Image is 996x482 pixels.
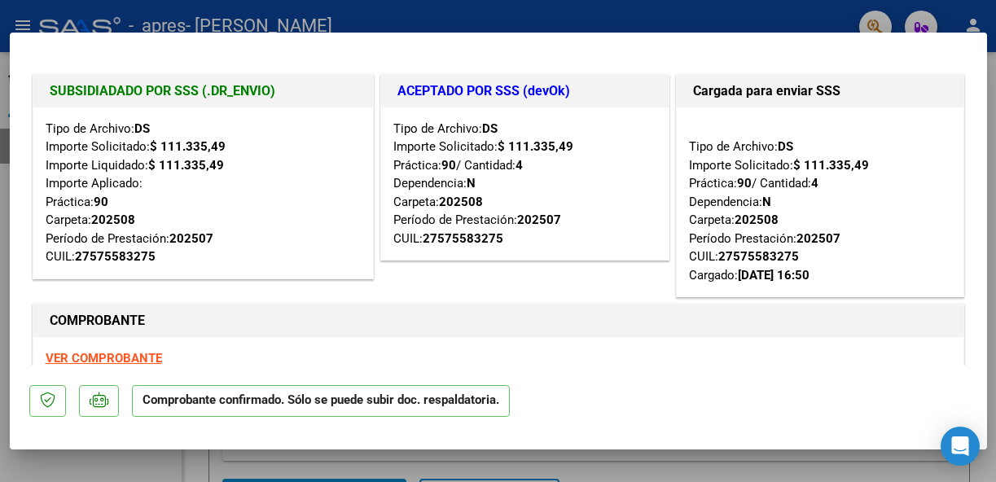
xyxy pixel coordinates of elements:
[811,176,818,191] strong: 4
[793,158,869,173] strong: $ 111.335,49
[397,81,652,101] h1: ACEPTADO POR SSS (devOk)
[132,385,510,417] p: Comprobante confirmado. Sólo se puede subir doc. respaldatoria.
[693,81,947,101] h1: Cargada para enviar SSS
[148,158,224,173] strong: $ 111.335,49
[94,195,108,209] strong: 90
[393,120,656,248] div: Tipo de Archivo: Importe Solicitado: Práctica: / Cantidad: Dependencia: Carpeta: Período de Prest...
[91,213,135,227] strong: 202508
[941,427,980,466] div: Open Intercom Messenger
[441,158,456,173] strong: 90
[735,213,779,227] strong: 202508
[50,313,145,328] strong: COMPROBANTE
[778,139,793,154] strong: DS
[467,176,476,191] strong: N
[75,248,156,266] div: 27575583275
[482,121,498,136] strong: DS
[796,231,840,246] strong: 202507
[46,120,362,266] div: Tipo de Archivo: Importe Solicitado: Importe Liquidado: Importe Aplicado: Práctica: Carpeta: Perí...
[50,81,358,101] h1: SUBSIDIADADO POR SSS (.DR_ENVIO)
[169,231,213,246] strong: 202507
[516,158,523,173] strong: 4
[439,195,483,209] strong: 202508
[718,248,799,266] div: 27575583275
[498,139,573,154] strong: $ 111.335,49
[134,121,150,136] strong: DS
[738,268,810,283] strong: [DATE] 16:50
[517,213,561,227] strong: 202507
[737,176,752,191] strong: 90
[150,139,226,154] strong: $ 111.335,49
[46,351,162,366] a: VER COMPROBANTE
[762,195,771,209] strong: N
[423,230,503,248] div: 27575583275
[689,120,951,285] div: Tipo de Archivo: Importe Solicitado: Práctica: / Cantidad: Dependencia: Carpeta: Período Prestaci...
